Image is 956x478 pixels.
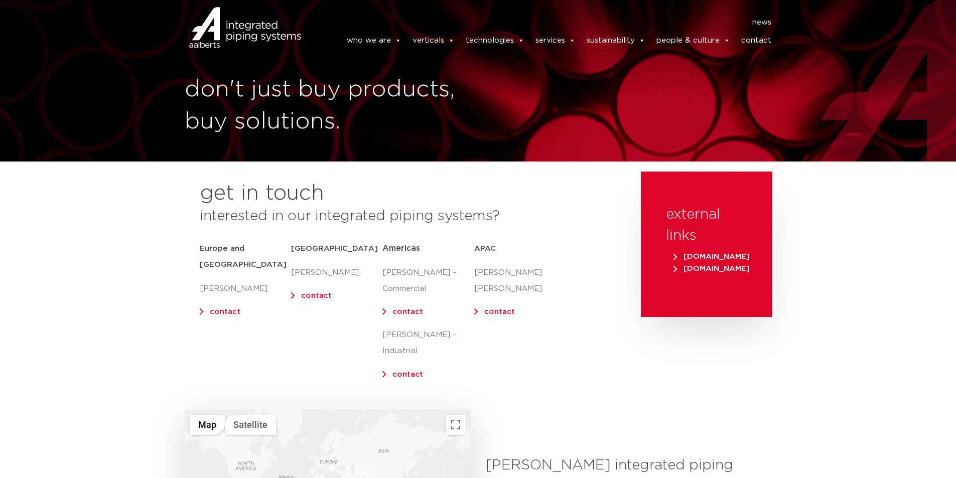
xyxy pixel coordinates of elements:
a: contact [301,292,332,299]
span: [DOMAIN_NAME] [673,253,750,260]
h1: don't just buy products, buy solutions. [185,74,473,138]
a: services [535,31,576,51]
p: [PERSON_NAME] [200,281,291,297]
a: people & culture [656,31,730,51]
a: contact [392,308,423,315]
p: [PERSON_NAME] [PERSON_NAME] [474,265,566,297]
button: Toggle fullscreen view [446,415,466,435]
h2: get in touch [200,182,324,206]
strong: Europe and [GEOGRAPHIC_DATA] [200,245,287,268]
a: [DOMAIN_NAME] [671,265,752,272]
button: Show satellite imagery [225,415,276,435]
h3: external links [666,204,747,246]
a: contact [484,308,515,315]
a: news [752,15,771,31]
p: [PERSON_NAME] [291,265,382,281]
a: who we are [347,31,401,51]
p: [PERSON_NAME] – Industrial [382,327,474,359]
h3: interested in our integrated piping systems? [200,206,616,227]
h5: APAC [474,241,566,257]
a: technologies [466,31,524,51]
a: contact [210,308,240,315]
a: contact [392,371,423,378]
span: [DOMAIN_NAME] [673,265,750,272]
a: verticals [413,31,455,51]
nav: Menu [316,15,772,31]
a: [DOMAIN_NAME] [671,253,752,260]
button: Show street map [190,415,225,435]
p: [PERSON_NAME] – Commercial [382,265,474,297]
a: contact [741,31,771,51]
h5: [GEOGRAPHIC_DATA] [291,241,382,257]
a: sustainability [587,31,645,51]
span: Americas [382,244,420,252]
